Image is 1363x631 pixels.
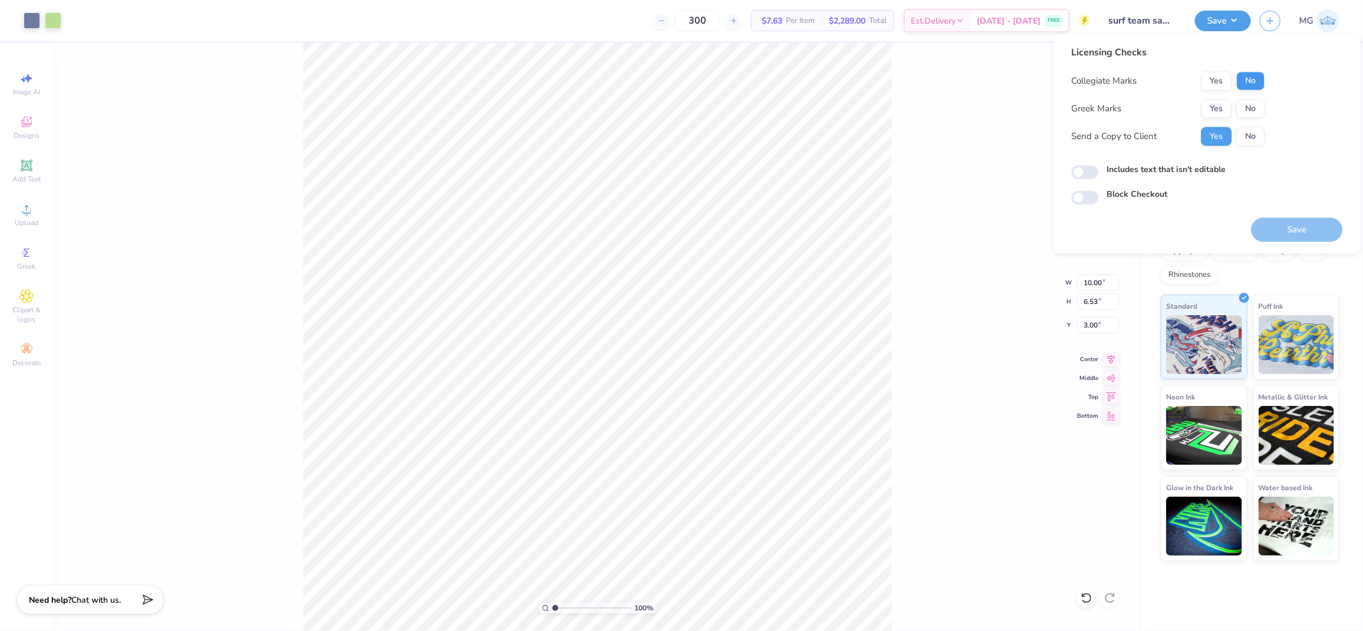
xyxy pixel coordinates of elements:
[1259,315,1335,374] img: Puff Ink
[674,10,720,31] input: – –
[12,358,41,368] span: Decorate
[786,15,815,27] span: Per Item
[869,15,887,27] span: Total
[1099,9,1186,32] input: Untitled Design
[1072,74,1137,88] div: Collegiate Marks
[1237,100,1265,118] button: No
[15,218,38,227] span: Upload
[18,262,36,271] span: Greek
[1299,9,1339,32] a: MG
[1077,393,1098,401] span: Top
[1107,164,1226,176] label: Includes text that isn't editable
[1072,102,1122,115] div: Greek Marks
[6,305,47,324] span: Clipart & logos
[12,174,41,184] span: Add Text
[1072,130,1157,143] div: Send a Copy to Client
[14,131,39,140] span: Designs
[977,15,1041,27] span: [DATE] - [DATE]
[1077,412,1098,420] span: Bottom
[13,87,41,97] span: Image AI
[1201,72,1232,91] button: Yes
[911,15,956,27] span: Est. Delivery
[1316,9,1339,32] img: Mary Grace
[1259,497,1335,556] img: Water based Ink
[1201,100,1232,118] button: Yes
[1166,497,1242,556] img: Glow in the Dark Ink
[1237,72,1265,91] button: No
[635,603,654,613] span: 100 %
[1259,406,1335,465] img: Metallic & Glitter Ink
[1237,127,1265,146] button: No
[1166,406,1242,465] img: Neon Ink
[1195,11,1251,31] button: Save
[1259,391,1328,403] span: Metallic & Glitter Ink
[71,594,121,606] span: Chat with us.
[1161,266,1218,284] div: Rhinestones
[759,15,782,27] span: $7.63
[1166,391,1195,403] span: Neon Ink
[1166,300,1197,312] span: Standard
[29,594,71,606] strong: Need help?
[1166,481,1233,494] span: Glow in the Dark Ink
[1299,14,1313,28] span: MG
[829,15,865,27] span: $2,289.00
[1259,481,1313,494] span: Water based Ink
[1077,355,1098,364] span: Center
[1048,16,1060,25] span: FREE
[1201,127,1232,146] button: Yes
[1107,189,1168,201] label: Block Checkout
[1259,300,1283,312] span: Puff Ink
[1077,374,1098,382] span: Middle
[1166,315,1242,374] img: Standard
[1072,46,1265,60] div: Licensing Checks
